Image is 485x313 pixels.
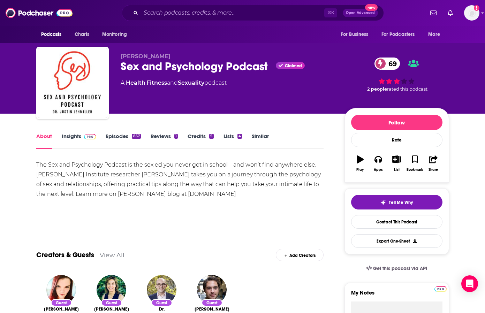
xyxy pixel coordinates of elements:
a: View All [100,251,124,259]
img: Podchaser Pro [434,286,447,292]
span: and [167,79,178,86]
img: Sex and Psychology Podcast [38,48,107,118]
button: Apps [369,151,387,176]
div: Rate [351,133,442,147]
img: JoEllen Notte [46,275,76,305]
div: 1 [174,134,178,139]
div: Open Intercom Messenger [461,275,478,292]
div: Play [356,168,364,172]
span: Get this podcast via API [373,266,427,272]
button: Show profile menu [464,5,479,21]
a: Health [126,79,145,86]
div: Guest [101,299,122,306]
div: 4 [237,134,242,139]
div: Share [429,168,438,172]
span: More [428,30,440,39]
div: Guest [51,299,72,306]
span: Open Advanced [346,11,375,15]
a: Contact This Podcast [351,215,442,229]
img: User Profile [464,5,479,21]
button: open menu [377,28,425,41]
svg: Add a profile image [474,5,479,11]
a: Fitness [146,79,167,86]
button: Play [351,151,369,176]
button: open menu [423,28,449,41]
span: Monitoring [102,30,127,39]
button: open menu [36,28,71,41]
a: Lists4 [223,133,242,149]
span: 2 people [367,86,387,92]
span: New [365,4,378,11]
span: Podcasts [41,30,62,39]
button: Follow [351,115,442,130]
a: JoEllen Notte [44,306,79,312]
span: rated this podcast [387,86,427,92]
span: [PERSON_NAME] [195,306,229,312]
a: Sexuality [178,79,204,86]
img: Podchaser Pro [84,134,96,139]
button: open menu [336,28,377,41]
a: Charts [70,28,94,41]
span: ⌘ K [324,8,337,17]
a: Dr. Carole Hooven [94,306,129,312]
button: tell me why sparkleTell Me Why [351,195,442,209]
img: Brian Earp [197,275,227,305]
span: Tell Me Why [389,200,413,205]
span: , [145,79,146,86]
a: InsightsPodchaser Pro [62,133,96,149]
span: Charts [75,30,90,39]
button: Share [424,151,442,176]
a: 69 [374,58,400,70]
button: Bookmark [406,151,424,176]
img: Podchaser - Follow, Share and Rate Podcasts [6,6,73,20]
button: open menu [97,28,136,41]
a: Creators & Guests [36,251,94,259]
div: Guest [202,299,222,306]
div: Guest [151,299,172,306]
div: Bookmark [407,168,423,172]
a: Get this podcast via API [361,260,433,277]
div: 69 2 peoplerated this podcast [344,53,449,96]
span: Claimed [285,64,302,68]
div: Apps [374,168,383,172]
a: Similar [252,133,269,149]
div: The Sex and Psychology Podcast is the sex ed you never got in school—and won’t find anywhere else... [36,160,324,199]
img: Dr. Justin Garcia [147,275,176,305]
input: Search podcasts, credits, & more... [141,7,324,18]
a: Reviews1 [151,133,178,149]
span: 69 [381,58,400,70]
span: [PERSON_NAME] [94,306,129,312]
div: 5 [209,134,213,139]
button: Open AdvancedNew [343,9,378,17]
a: Pro website [434,285,447,292]
label: My Notes [351,289,442,301]
img: Dr. Carole Hooven [97,275,126,305]
div: List [394,168,400,172]
div: 857 [132,134,141,139]
a: Episodes857 [106,133,141,149]
button: List [387,151,406,176]
span: Logged in as SolComms [464,5,479,21]
div: A podcast [121,79,227,87]
span: [PERSON_NAME] [44,306,79,312]
a: Brian Earp [195,306,229,312]
div: Search podcasts, credits, & more... [122,5,384,21]
a: Credits5 [188,133,213,149]
div: Add Creators [276,249,324,261]
img: tell me why sparkle [380,200,386,205]
span: [PERSON_NAME] [121,53,170,60]
a: About [36,133,52,149]
span: For Business [341,30,369,39]
a: Show notifications dropdown [445,7,456,19]
button: Export One-Sheet [351,234,442,248]
span: For Podcasters [381,30,415,39]
a: Show notifications dropdown [427,7,439,19]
